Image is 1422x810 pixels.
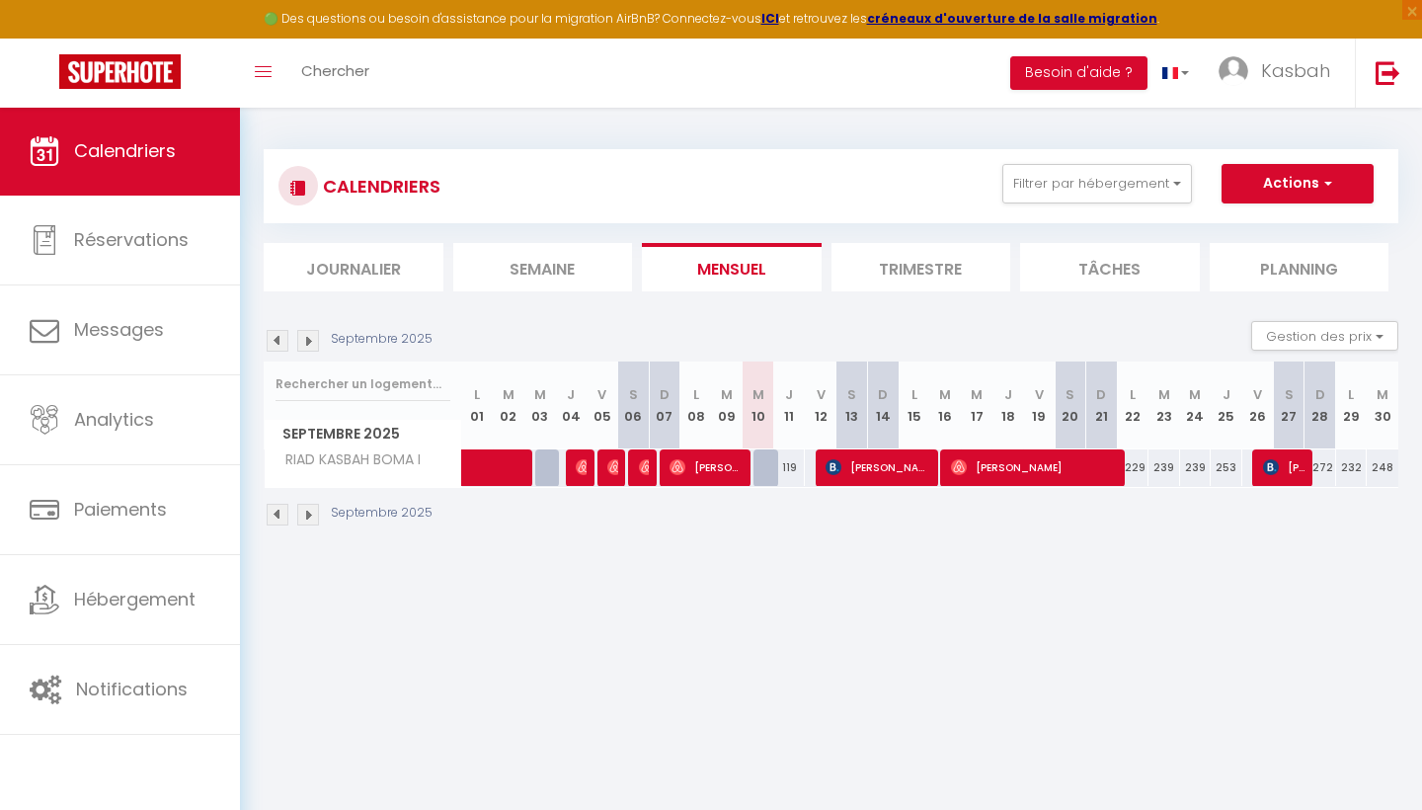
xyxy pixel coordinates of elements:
[971,385,983,404] abbr: M
[1023,362,1055,449] th: 19
[711,362,743,449] th: 09
[992,362,1024,449] th: 18
[805,362,836,449] th: 12
[1222,164,1374,203] button: Actions
[524,362,556,449] th: 03
[1336,362,1368,449] th: 29
[1004,385,1012,404] abbr: J
[817,385,826,404] abbr: V
[836,362,868,449] th: 13
[555,362,587,449] th: 04
[1096,385,1106,404] abbr: D
[268,449,426,471] span: RIAD KASBAH BOMA I
[1251,321,1398,351] button: Gestion des prix
[1130,385,1136,404] abbr: L
[1263,448,1305,486] span: [PERSON_NAME]
[752,385,764,404] abbr: M
[453,243,633,291] li: Semaine
[1002,164,1192,203] button: Filtrer par hébergement
[660,385,670,404] abbr: D
[534,385,546,404] abbr: M
[74,497,167,522] span: Paiements
[878,385,888,404] abbr: D
[1367,449,1398,486] div: 248
[74,227,189,252] span: Réservations
[1180,362,1212,449] th: 24
[1219,56,1248,86] img: ...
[1285,385,1294,404] abbr: S
[831,243,1011,291] li: Trimestre
[951,448,1120,486] span: [PERSON_NAME]
[670,448,744,486] span: [PERSON_NAME]
[721,385,733,404] abbr: M
[774,362,806,449] th: 11
[74,407,154,432] span: Analytics
[1066,385,1074,404] abbr: S
[76,677,188,701] span: Notifications
[74,317,164,342] span: Messages
[1148,449,1180,486] div: 239
[1020,243,1200,291] li: Tâches
[286,39,384,108] a: Chercher
[1315,385,1325,404] abbr: D
[567,385,575,404] abbr: J
[1261,58,1330,83] span: Kasbah
[1336,449,1368,486] div: 232
[1010,56,1147,90] button: Besoin d'aide ?
[899,362,930,449] th: 15
[847,385,856,404] abbr: S
[607,448,618,486] span: [PERSON_NAME]
[1348,385,1354,404] abbr: L
[1304,362,1336,449] th: 28
[1117,449,1148,486] div: 229
[1273,362,1304,449] th: 27
[1223,385,1230,404] abbr: J
[1367,362,1398,449] th: 30
[930,362,962,449] th: 16
[331,504,433,523] p: Septembre 2025
[74,138,176,163] span: Calendriers
[265,420,461,448] span: Septembre 2025
[743,362,774,449] th: 10
[74,587,196,611] span: Hébergement
[1376,60,1400,85] img: logout
[59,54,181,89] img: Super Booking
[961,362,992,449] th: 17
[939,385,951,404] abbr: M
[1189,385,1201,404] abbr: M
[867,10,1157,27] a: créneaux d'ouverture de la salle migration
[642,243,822,291] li: Mensuel
[1158,385,1170,404] abbr: M
[1253,385,1262,404] abbr: V
[1055,362,1086,449] th: 20
[649,362,680,449] th: 07
[761,10,779,27] a: ICI
[785,385,793,404] abbr: J
[331,330,433,349] p: Septembre 2025
[1035,385,1044,404] abbr: V
[301,60,369,81] span: Chercher
[1377,385,1388,404] abbr: M
[503,385,514,404] abbr: M
[693,385,699,404] abbr: L
[1148,362,1180,449] th: 23
[629,385,638,404] abbr: S
[826,448,931,486] span: [PERSON_NAME]
[462,362,494,449] th: 01
[1242,362,1274,449] th: 26
[1086,362,1118,449] th: 21
[680,362,712,449] th: 08
[1304,449,1336,486] div: 272
[1204,39,1355,108] a: ... Kasbah
[597,385,606,404] abbr: V
[1117,362,1148,449] th: 22
[576,448,587,486] span: 淑珍 黄
[1210,243,1389,291] li: Planning
[1180,449,1212,486] div: 239
[618,362,650,449] th: 06
[264,243,443,291] li: Journalier
[474,385,480,404] abbr: L
[774,449,806,486] div: 119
